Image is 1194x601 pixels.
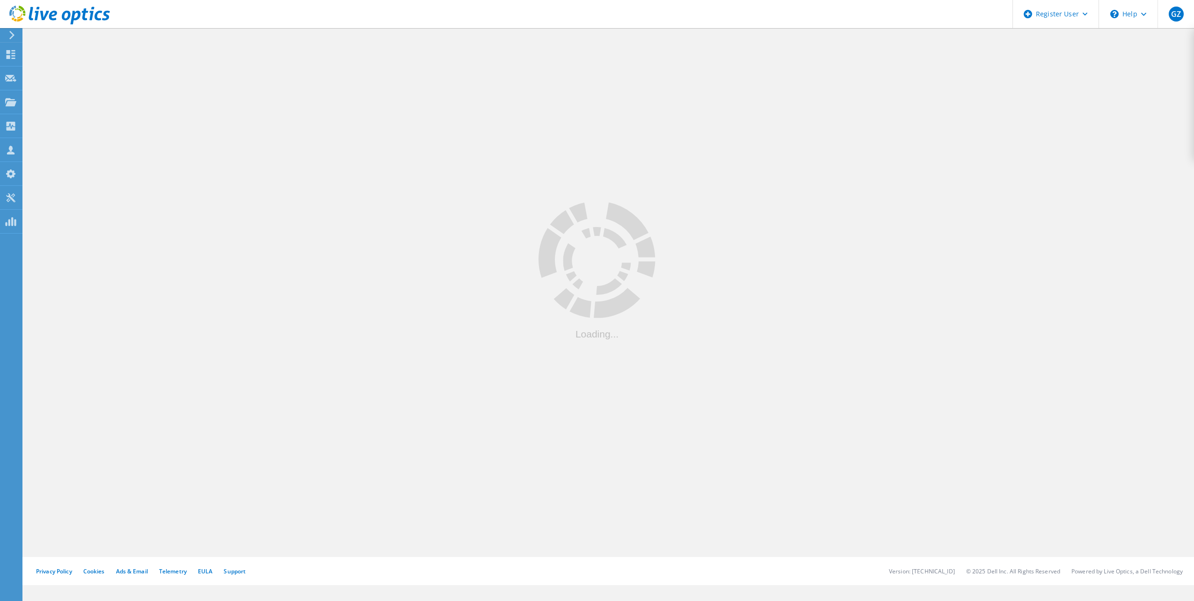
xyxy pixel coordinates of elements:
[966,567,1060,575] li: © 2025 Dell Inc. All Rights Reserved
[1110,10,1119,18] svg: \n
[116,567,148,575] a: Ads & Email
[539,329,655,338] div: Loading...
[889,567,955,575] li: Version: [TECHNICAL_ID]
[1071,567,1183,575] li: Powered by Live Optics, a Dell Technology
[1171,10,1181,18] span: GZ
[159,567,187,575] a: Telemetry
[198,567,212,575] a: EULA
[36,567,72,575] a: Privacy Policy
[9,20,110,26] a: Live Optics Dashboard
[83,567,105,575] a: Cookies
[224,567,246,575] a: Support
